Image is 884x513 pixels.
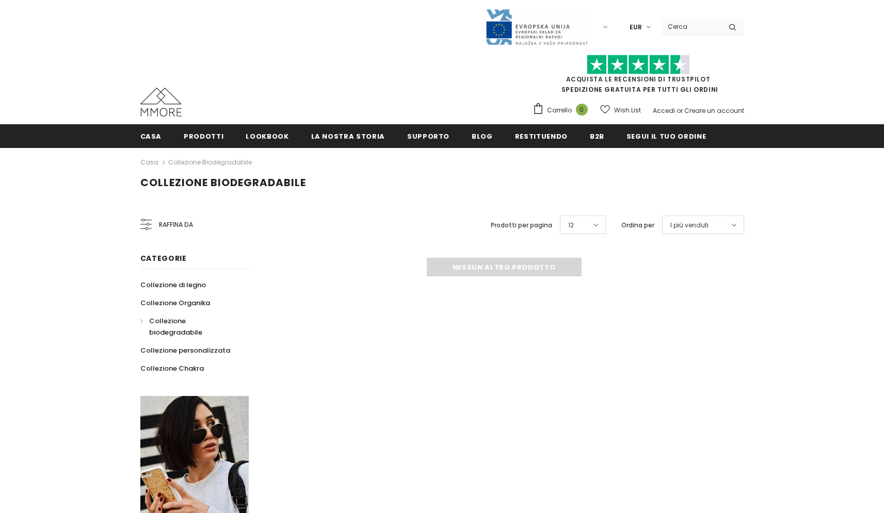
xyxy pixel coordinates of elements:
[140,156,158,169] a: Casa
[140,294,210,312] a: Collezione Organika
[626,124,706,147] a: Segui il tuo ordine
[168,158,252,167] a: Collezione biodegradabile
[491,220,552,230] label: Prodotti per pagina
[472,124,493,147] a: Blog
[485,22,588,31] a: Javni Razpis
[140,345,230,355] span: Collezione personalizzata
[311,124,385,147] a: La nostra storia
[566,75,711,84] a: Acquista le recensioni di TrustPilot
[407,131,449,141] span: supporto
[246,131,288,141] span: Lookbook
[159,219,193,230] span: Raffina da
[614,105,641,115] span: Wish List
[515,131,568,141] span: Restituendo
[140,131,162,141] span: Casa
[140,88,182,117] img: Casi MMORE
[600,101,641,119] a: Wish List
[149,316,202,337] span: Collezione biodegradabile
[311,131,385,141] span: La nostra storia
[485,8,588,46] img: Javni Razpis
[140,280,206,290] span: Collezione di legno
[407,124,449,147] a: supporto
[140,312,237,341] a: Collezione biodegradabile
[677,106,683,115] span: or
[621,220,654,230] label: Ordina per
[662,19,721,34] input: Search Site
[246,124,288,147] a: Lookbook
[626,131,706,141] span: Segui il tuo ordine
[472,131,493,141] span: Blog
[547,105,572,115] span: Carrello
[140,341,230,359] a: Collezione personalizzata
[140,363,204,373] span: Collezione Chakra
[587,55,690,75] img: Fidati di Pilot Stars
[140,124,162,147] a: Casa
[140,298,210,308] span: Collezione Organika
[630,22,642,32] span: EUR
[590,131,604,141] span: B2B
[184,131,223,141] span: Prodotti
[670,220,709,230] span: I più venduti
[184,124,223,147] a: Prodotti
[653,106,675,115] a: Accedi
[533,103,593,118] a: Carrello 0
[140,359,204,377] a: Collezione Chakra
[515,124,568,147] a: Restituendo
[140,175,306,190] span: Collezione biodegradabile
[533,59,744,94] span: SPEDIZIONE GRATUITA PER TUTTI GLI ORDINI
[568,220,574,230] span: 12
[684,106,744,115] a: Creare un account
[140,253,187,263] span: Categorie
[590,124,604,147] a: B2B
[140,276,206,294] a: Collezione di legno
[576,104,588,115] span: 0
